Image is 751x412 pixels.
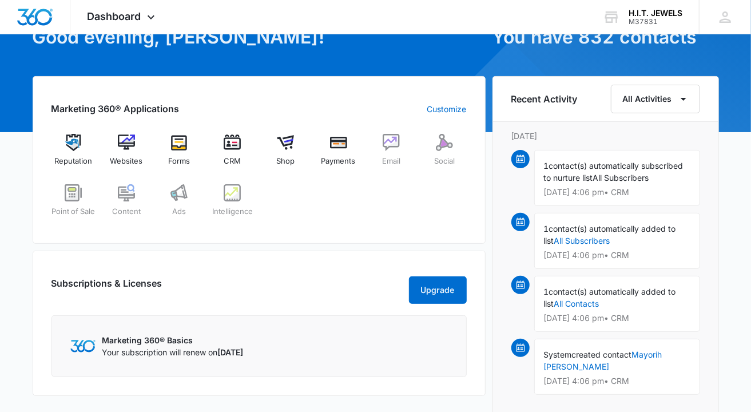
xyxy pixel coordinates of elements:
[544,188,690,196] p: [DATE] 4:06 pm • CRM
[104,134,148,175] a: Websites
[409,276,467,304] button: Upgrade
[544,314,690,322] p: [DATE] 4:06 pm • CRM
[88,10,141,22] span: Dashboard
[112,206,141,217] span: Content
[51,134,96,175] a: Reputation
[51,184,96,225] a: Point of Sale
[492,23,719,51] h1: You have 832 contacts
[54,156,92,167] span: Reputation
[554,299,599,308] a: All Contacts
[104,184,148,225] a: Content
[629,9,682,18] div: account name
[157,184,201,225] a: Ads
[511,92,578,106] h6: Recent Activity
[321,156,356,167] span: Payments
[544,287,549,296] span: 1
[172,206,186,217] span: Ads
[276,156,295,167] span: Shop
[554,236,610,245] a: All Subscribers
[511,130,700,142] p: [DATE]
[102,346,244,358] p: Your subscription will renew on
[572,350,632,359] span: created contact
[70,340,96,352] img: Marketing 360 Logo
[544,161,684,183] span: contact(s) automatically subscribed to nurture list
[157,134,201,175] a: Forms
[110,156,142,167] span: Websites
[544,377,690,385] p: [DATE] 4:06 pm • CRM
[544,350,572,359] span: System
[264,134,308,175] a: Shop
[210,134,255,175] a: CRM
[168,156,190,167] span: Forms
[51,206,95,217] span: Point of Sale
[51,276,162,299] h2: Subscriptions & Licenses
[218,347,244,357] span: [DATE]
[369,134,414,175] a: Email
[544,224,549,233] span: 1
[544,287,676,308] span: contact(s) automatically added to list
[593,173,649,183] span: All Subscribers
[51,102,180,116] h2: Marketing 360® Applications
[544,161,549,171] span: 1
[544,251,690,259] p: [DATE] 4:06 pm • CRM
[427,103,467,115] a: Customize
[423,134,467,175] a: Social
[544,224,676,245] span: contact(s) automatically added to list
[611,85,700,113] button: All Activities
[102,334,244,346] p: Marketing 360® Basics
[629,18,682,26] div: account id
[434,156,455,167] span: Social
[212,206,253,217] span: Intelligence
[210,184,255,225] a: Intelligence
[33,23,486,51] h1: Good evening, [PERSON_NAME]!
[382,156,400,167] span: Email
[316,134,360,175] a: Payments
[224,156,241,167] span: CRM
